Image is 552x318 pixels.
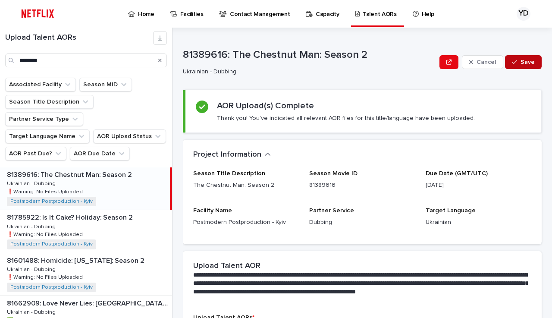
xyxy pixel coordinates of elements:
a: Postmodern Postproduction - Kyiv [10,241,93,247]
p: 81785922: Is It Cake? Holiday: Season 2 [7,212,135,222]
p: The Chestnut Man: Season 2 [193,181,299,190]
span: Cancel [477,59,496,65]
button: AOR Upload Status [93,129,166,143]
p: 81389616: The Chestnut Man: Season 2 [7,169,134,179]
h2: Upload Talent AOR [193,261,260,271]
p: Ukrainian - Dubbing [7,265,57,273]
p: Postmodern Postproduction - Kyiv [193,218,299,227]
span: Facility Name [193,208,232,214]
p: 81389616 [309,181,415,190]
button: Season Title Description [5,95,94,109]
button: Project Information [193,150,271,160]
button: AOR Due Date [70,147,130,161]
p: ❗️Warning: No Files Uploaded [7,273,85,280]
p: Ukrainian - Dubbing [7,222,57,230]
span: Save [521,59,535,65]
a: Postmodern Postproduction - Kyiv [10,284,93,290]
button: Cancel [462,55,503,69]
p: Thank you! You've indicated all relevant AOR files for this title/language have been uploaded. [217,114,475,122]
button: Target Language Name [5,129,90,143]
h1: Upload Talent AORs [5,33,153,43]
button: Save [505,55,542,69]
button: Partner Service Type [5,112,83,126]
p: Ukrainian - Dubbing [7,308,57,315]
p: Ukrainian - Dubbing [7,179,57,187]
div: YD [517,7,530,21]
p: [DATE] [426,181,531,190]
a: Postmodern Postproduction - Kyiv [10,198,93,205]
p: 81389616: The Chestnut Man: Season 2 [183,49,436,61]
span: Due Date (GMT/UTC) [426,170,488,176]
span: Season Movie ID [309,170,358,176]
h2: Project Information [193,150,261,160]
button: Season MID [79,78,132,91]
p: 81601488: Homicide: [US_STATE]: Season 2 [7,255,146,265]
img: ifQbXi3ZQGMSEF7WDB7W [17,5,58,22]
span: Season Title Description [193,170,265,176]
button: AOR Past Due? [5,147,66,161]
button: Associated Facility [5,78,76,91]
span: Partner Service [309,208,354,214]
h2: AOR Upload(s) Complete [217,101,314,111]
p: ❗️Warning: No Files Uploaded [7,187,85,195]
span: Target Language [426,208,476,214]
p: Ukrainian [426,218,531,227]
p: Dubbing [309,218,415,227]
input: Search [5,54,167,67]
p: Ukrainian - Dubbing [183,68,433,76]
p: 81662909: Love Never Lies: [GEOGRAPHIC_DATA]: Season 2 [7,298,170,308]
p: ❗️Warning: No Files Uploaded [7,230,85,238]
